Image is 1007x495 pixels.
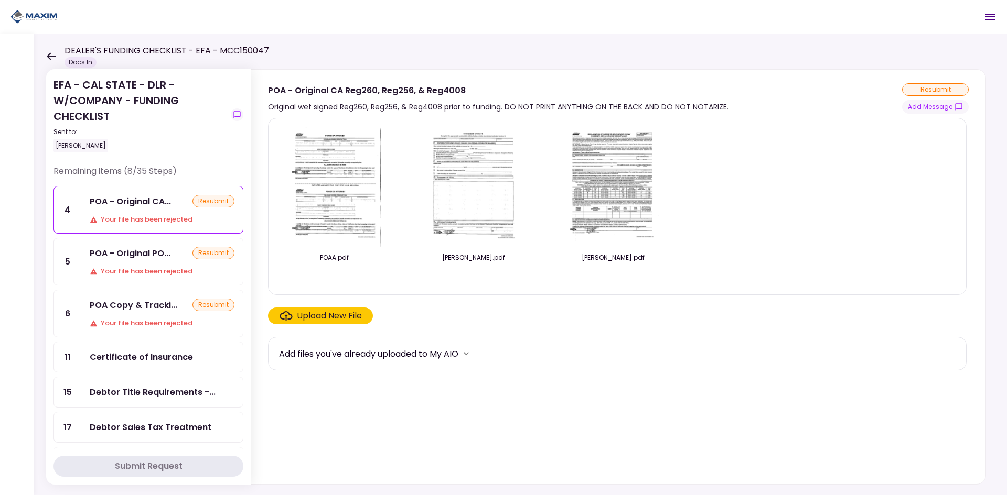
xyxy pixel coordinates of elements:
div: resubmit [192,195,234,207]
h1: DEALER'S FUNDING CHECKLIST - EFA - MCC150047 [65,45,269,57]
div: POA Copy & Tracking Receipt [90,299,177,312]
a: 5POA - Original POA (not CA or GA)resubmitYour file has been rejected [53,238,243,285]
a: 11Certificate of Insurance [53,342,243,372]
button: Submit Request [53,456,243,477]
div: Your file has been rejected [90,214,234,225]
div: resubmit [192,299,234,311]
div: 6 [54,290,81,337]
div: Upload New File [297,310,362,322]
div: Submit Request [115,460,183,472]
div: FANNY SOF.pdf [419,253,529,262]
div: POA - Original CA Reg260, Reg256, & Reg4008 [268,84,729,97]
button: show-messages [902,100,969,114]
div: Debtor Sales Tax Treatment [90,421,211,434]
div: Your file has been rejected [90,266,234,277]
a: 22Dealer GPS Installation Invoice [53,447,243,478]
button: more [458,346,474,361]
div: POA - Original CA Reg260, Reg256, & Reg4008 [90,195,171,208]
span: Click here to upload the required document [268,307,373,324]
div: resubmit [902,83,969,96]
div: [PERSON_NAME] [53,139,108,152]
div: Remaining items (8/35 Steps) [53,165,243,186]
a: 6POA Copy & Tracking ReceiptresubmitYour file has been rejected [53,290,243,337]
a: 17Debtor Sales Tax Treatment [53,412,243,443]
a: 4POA - Original CA Reg260, Reg256, & Reg4008resubmitYour file has been rejected [53,186,243,234]
div: Certificate of Insurance [90,350,193,364]
div: Sent to: [53,127,227,137]
div: FANNY DVGW.pdf [558,253,668,262]
div: POA - Original CA Reg260, Reg256, & Reg4008Original wet signed Reg260, Reg256, & Reg4008 prior to... [251,69,986,485]
div: 15 [54,377,81,407]
button: Open menu [978,4,1003,29]
div: POA - Original POA (not CA or GA) [90,247,170,260]
div: 22 [54,447,81,477]
div: Add files you've already uploaded to My AIO [279,347,458,360]
img: Partner icon [10,9,58,25]
div: 11 [54,342,81,372]
div: 17 [54,412,81,442]
a: 15Debtor Title Requirements - Proof of IRP or Exemption [53,377,243,408]
button: show-messages [231,108,243,121]
div: Original wet signed Reg260, Reg256, & Reg4008 prior to funding. DO NOT PRINT ANYTHING ON THE BACK... [268,101,729,113]
div: Debtor Title Requirements - Proof of IRP or Exemption [90,386,216,399]
div: EFA - CAL STATE - DLR - W/COMPANY - FUNDING CHECKLIST [53,77,227,152]
div: POAA.pdf [279,253,389,262]
div: 5 [54,238,81,285]
div: 4 [54,186,81,233]
div: Docs In [65,57,97,68]
div: resubmit [192,247,234,259]
div: Your file has been rejected [90,318,234,328]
